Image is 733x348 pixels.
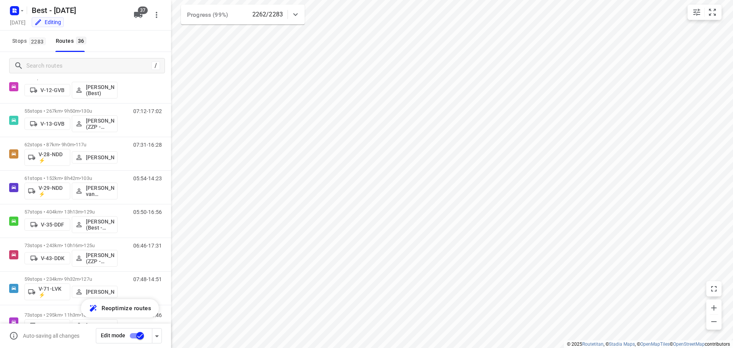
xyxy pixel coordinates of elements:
[133,175,162,181] p: 05:54-14:23
[609,342,635,347] a: Stadia Maps
[72,151,118,163] button: [PERSON_NAME]
[79,312,81,318] span: •
[152,62,160,70] div: /
[133,276,162,282] p: 07:48-14:51
[24,175,118,181] p: 61 stops • 152km • 8h42m
[23,333,79,339] p: Auto-saving all changes
[81,108,92,114] span: 130u
[24,283,70,300] button: V-71-LVK ⚡
[152,331,161,340] div: Driver app settings
[39,151,67,163] p: V-28-NDD ⚡
[72,115,118,132] button: [PERSON_NAME] (ZZP - Best)
[138,6,148,14] span: 37
[149,7,164,23] button: More
[79,108,81,114] span: •
[24,118,70,130] button: V-13-GVB
[133,209,162,215] p: 05:50-16:56
[86,289,114,295] p: [PERSON_NAME]
[79,175,81,181] span: •
[131,7,146,23] button: 37
[29,37,46,45] span: 2283
[29,4,128,16] h5: Rename
[86,154,114,160] p: [PERSON_NAME]
[24,252,70,264] button: V-43-DDK
[688,5,722,20] div: small contained button group
[24,312,118,318] p: 73 stops • 295km • 11h3m
[86,185,114,197] p: [PERSON_NAME] van Hasselt - [PERSON_NAME] (Best)
[24,243,118,248] p: 73 stops • 243km • 10h16m
[82,243,84,248] span: •
[41,222,64,228] p: V-35-DDF
[72,183,118,199] button: [PERSON_NAME] van Hasselt - [PERSON_NAME] (Best)
[81,276,92,282] span: 127u
[72,319,118,332] button: [PERSON_NAME]
[640,342,670,347] a: OpenMapTiles
[86,118,114,130] p: [PERSON_NAME] (ZZP - Best)
[24,209,118,215] p: 57 stops • 404km • 13h13m
[26,60,152,72] input: Search routes
[81,175,92,181] span: 103u
[86,84,114,96] p: [PERSON_NAME] (Best)
[34,18,61,26] div: You are currently in edit mode.
[76,142,87,147] span: 117u
[24,183,70,199] button: V-29-NDD ⚡
[181,5,305,24] div: Progress (99%)2262/2283
[84,209,95,215] span: 129u
[133,142,162,148] p: 07:31-16:28
[72,82,118,99] button: [PERSON_NAME] (Best)
[7,18,29,27] h5: Project date
[24,84,70,96] button: V-12-GVB
[72,216,118,233] button: [PERSON_NAME] (Best - ZZP)
[133,108,162,114] p: 07:12-17:02
[705,5,720,20] button: Fit zoom
[74,142,76,147] span: •
[84,243,95,248] span: 125u
[40,121,65,127] p: V-13-GVB
[24,276,118,282] p: 59 stops • 234km • 9h32m
[24,142,118,147] p: 62 stops • 87km • 9h0m
[81,312,92,318] span: 109u
[689,5,704,20] button: Map settings
[12,36,48,46] span: Stops
[582,342,604,347] a: Routetitan
[39,286,67,298] p: V-71-LVK ⚡
[24,319,70,332] button: V-76-GSG
[86,322,114,329] p: [PERSON_NAME]
[187,11,228,18] span: Progress (99%)
[81,299,159,317] button: Reoptimize routes
[86,252,114,264] p: [PERSON_NAME] (ZZP - Best)
[252,10,283,19] p: 2262/2283
[79,276,81,282] span: •
[39,185,67,197] p: V-29-NDD ⚡
[673,342,705,347] a: OpenStreetMap
[24,149,70,166] button: V-28-NDD ⚡
[567,342,730,347] li: © 2025 , © , © © contributors
[24,219,70,231] button: V-35-DDF
[72,286,118,298] button: [PERSON_NAME]
[102,303,151,313] span: Reoptimize routes
[72,250,118,267] button: [PERSON_NAME] (ZZP - Best)
[40,87,65,93] p: V-12-GVB
[24,108,118,114] p: 55 stops • 267km • 9h50m
[76,37,86,44] span: 36
[133,243,162,249] p: 06:46-17:31
[56,36,89,46] div: Routes
[40,322,65,329] p: V-76-GSG
[86,219,114,231] p: [PERSON_NAME] (Best - ZZP)
[101,332,125,338] span: Edit mode
[41,255,65,261] p: V-43-DDK
[82,209,84,215] span: •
